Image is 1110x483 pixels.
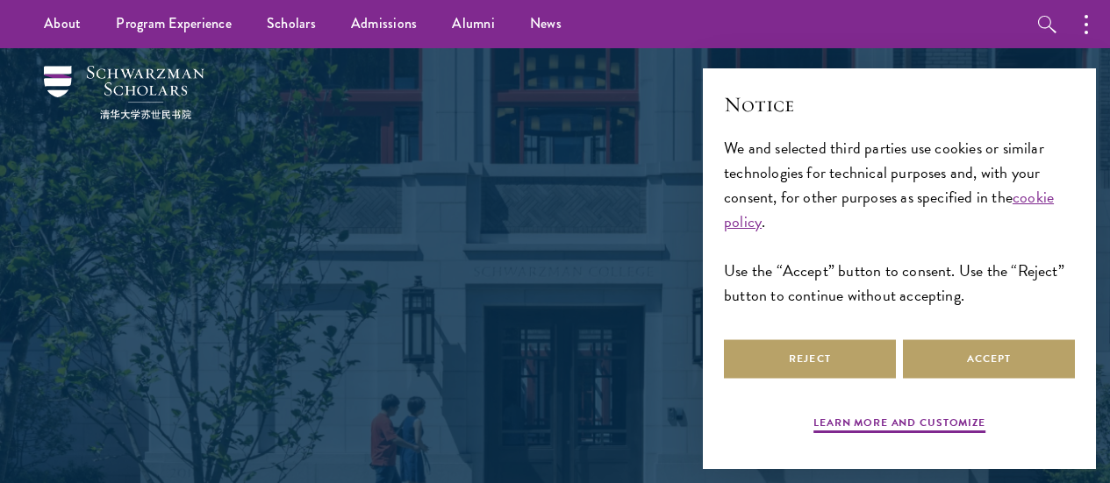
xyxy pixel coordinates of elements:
[903,339,1075,379] button: Accept
[724,339,896,379] button: Reject
[44,66,204,119] img: Schwarzman Scholars
[724,136,1075,309] div: We and selected third parties use cookies or similar technologies for technical purposes and, wit...
[724,185,1054,233] a: cookie policy
[813,415,985,436] button: Learn more and customize
[724,89,1075,119] h2: Notice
